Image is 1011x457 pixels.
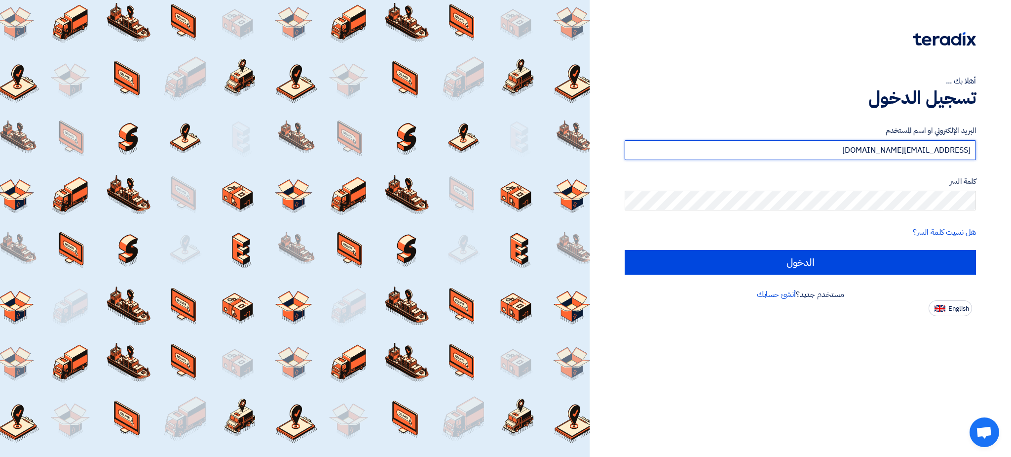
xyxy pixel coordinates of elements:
input: أدخل بريد العمل الإلكتروني او اسم المستخدم الخاص بك ... [625,140,976,160]
div: أهلا بك ... [625,75,976,87]
div: مستخدم جديد؟ [625,289,976,300]
input: الدخول [625,250,976,275]
a: Open chat [970,417,999,447]
label: البريد الإلكتروني او اسم المستخدم [625,125,976,136]
a: هل نسيت كلمة السر؟ [913,226,976,238]
img: en-US.png [935,305,945,312]
img: Teradix logo [913,32,976,46]
h1: تسجيل الدخول [625,87,976,109]
a: أنشئ حسابك [757,289,796,300]
label: كلمة السر [625,176,976,187]
button: English [929,300,972,316]
span: English [948,305,969,312]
